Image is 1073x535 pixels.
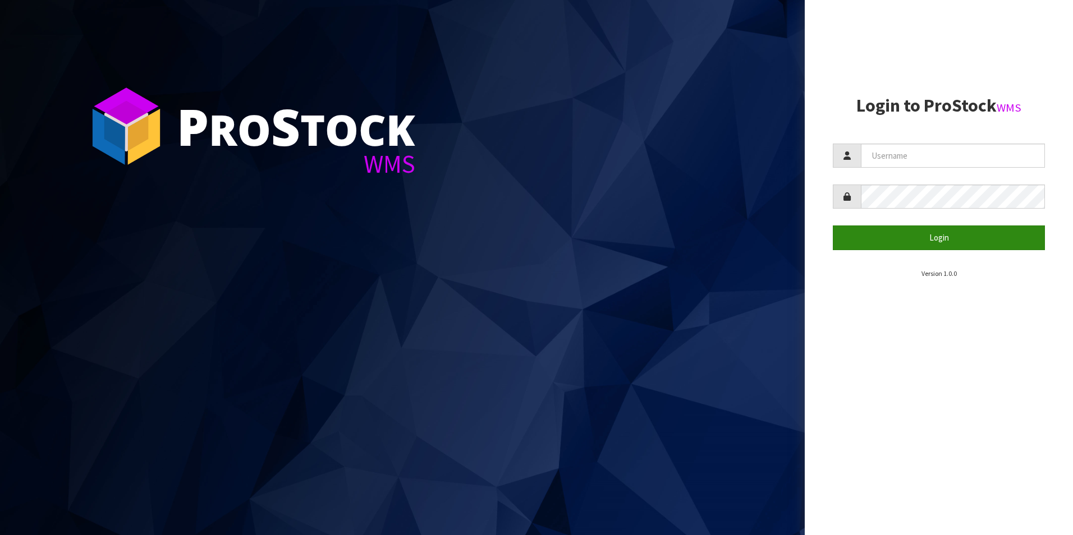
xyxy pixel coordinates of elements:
[177,101,415,151] div: ro tock
[833,225,1045,250] button: Login
[177,151,415,177] div: WMS
[997,100,1021,115] small: WMS
[271,92,300,160] span: S
[833,96,1045,116] h2: Login to ProStock
[84,84,168,168] img: ProStock Cube
[861,144,1045,168] input: Username
[921,269,957,278] small: Version 1.0.0
[177,92,209,160] span: P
